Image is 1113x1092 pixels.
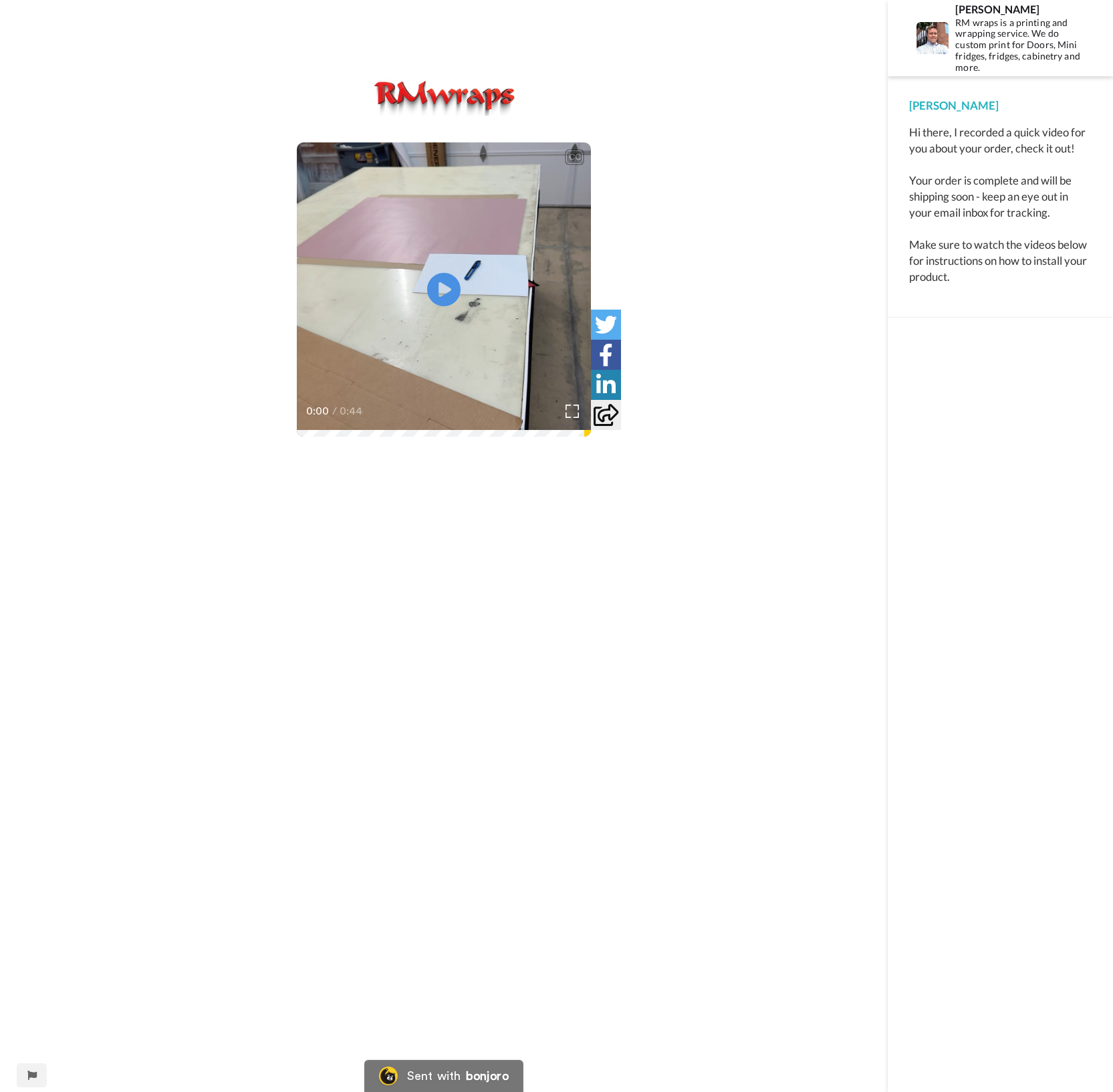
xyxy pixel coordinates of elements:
[909,124,1092,285] div: Hi there, I recorded a quick video for you about your order, check it out! Your order is complete...
[207,457,681,724] iframe: Very easy way to install air-release Decals vinyl print on your Subject. Learn how to install video.
[916,22,949,54] img: Profile Image
[566,405,579,418] img: Full screen
[340,403,363,419] span: 0:44
[955,17,1091,74] div: RM wraps is a printing and wrapping service. We do custom print for Doors, Mini fridges, fridges,...
[207,744,681,1012] iframe: Vinyl Dishwasher Wrap Installation Made EASY for Beginners
[370,77,517,116] img: 93fd56fa-86b7-4a5f-9a2e-e84db1127cfb
[909,98,1092,114] div: [PERSON_NAME]
[364,1060,523,1092] a: Bonjoro LogoSent withbonjoro
[306,403,330,419] span: 0:00
[332,403,337,419] span: /
[466,1070,509,1082] div: bonjoro
[566,150,583,164] div: CC
[407,1070,461,1082] div: Sent with
[379,1067,398,1085] img: Bonjoro Logo
[955,3,1091,15] div: [PERSON_NAME]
